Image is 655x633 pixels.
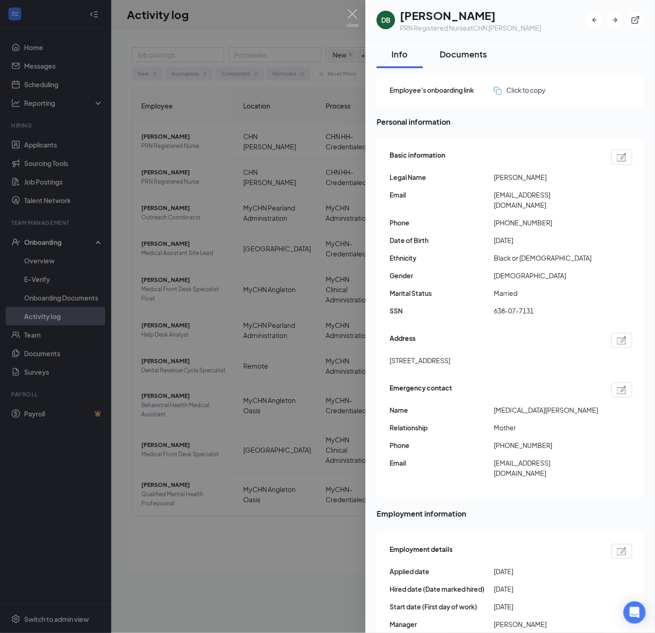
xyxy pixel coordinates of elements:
span: [STREET_ADDRESS] [390,355,450,365]
div: PRN Registered Nurse at CHN [PERSON_NAME] [400,23,541,32]
svg: ExternalLink [631,15,640,25]
span: [DATE] [494,566,598,576]
svg: ArrowRight [611,15,620,25]
span: Email [390,190,494,200]
h1: [PERSON_NAME] [400,7,541,23]
span: [PERSON_NAME] [494,619,598,629]
span: Manager [390,619,494,629]
span: Married [494,288,598,298]
button: ArrowLeftNew [586,12,603,28]
svg: ArrowLeftNew [590,15,599,25]
div: Documents [440,48,487,60]
span: Gender [390,270,494,281]
span: Employee's onboarding link [390,85,494,95]
div: Info [386,48,414,60]
span: [DATE] [494,235,598,245]
span: Relationship [390,422,494,433]
span: Phone [390,440,494,450]
span: [PERSON_NAME] [494,172,598,182]
button: Click to copy [494,85,546,95]
span: [EMAIL_ADDRESS][DOMAIN_NAME] [494,458,598,478]
span: Address [390,333,416,348]
span: Employment details [390,544,453,559]
span: [DEMOGRAPHIC_DATA] [494,270,598,281]
span: Start date (First day of work) [390,601,494,612]
span: Employment information [377,508,644,519]
span: [DATE] [494,601,598,612]
span: Black or [DEMOGRAPHIC_DATA] [494,253,598,263]
div: Open Intercom Messenger [624,601,646,624]
div: DB [381,15,390,25]
span: Marital Status [390,288,494,298]
span: Ethnicity [390,253,494,263]
span: Name [390,405,494,415]
span: 638-07-7131 [494,306,598,316]
img: click-to-copy.71757273a98fde459dfc.svg [494,87,502,95]
span: Emergency contact [390,383,452,397]
span: Email [390,458,494,468]
span: Hired date (Date marked hired) [390,584,494,594]
span: Basic information [390,150,445,165]
span: SSN [390,306,494,316]
span: [DATE] [494,584,598,594]
span: Personal information [377,116,644,128]
span: Legal Name [390,172,494,182]
span: Phone [390,217,494,228]
span: Date of Birth [390,235,494,245]
span: Applied date [390,566,494,576]
button: ArrowRight [607,12,624,28]
span: [PHONE_NUMBER] [494,440,598,450]
button: ExternalLink [627,12,644,28]
span: [PHONE_NUMBER] [494,217,598,228]
span: Mother [494,422,598,433]
span: [MEDICAL_DATA][PERSON_NAME] [494,405,598,415]
span: [EMAIL_ADDRESS][DOMAIN_NAME] [494,190,598,210]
